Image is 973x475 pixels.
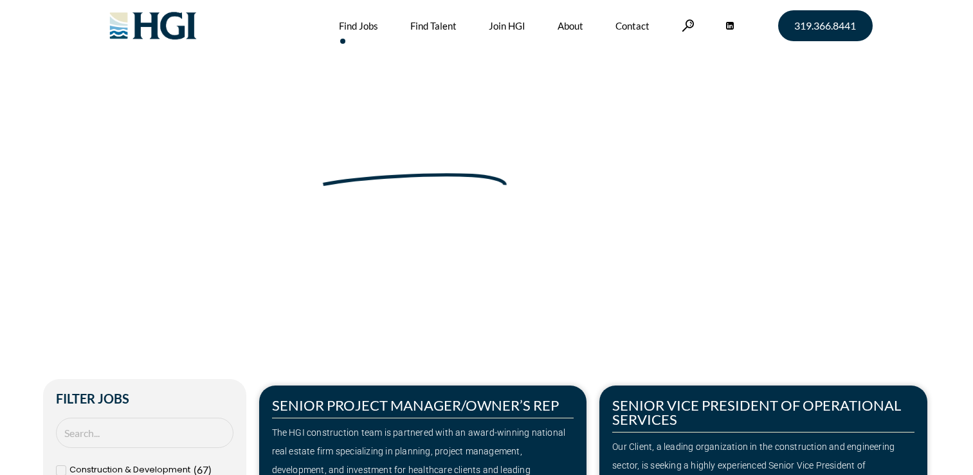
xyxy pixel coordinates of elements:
a: SENIOR VICE PRESIDENT OF OPERATIONAL SERVICES [612,396,901,428]
a: Home [127,197,154,210]
input: Search Job [56,418,233,448]
span: Next Move [320,137,509,180]
a: SENIOR PROJECT MANAGER/OWNER’S REP [272,396,559,414]
a: 319.366.8441 [778,10,873,41]
h2: Filter Jobs [56,392,233,405]
span: 319.366.8441 [794,21,856,31]
span: Jobs [158,197,179,210]
span: » [127,197,179,210]
span: Make Your [127,135,313,182]
a: Search [682,19,695,32]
